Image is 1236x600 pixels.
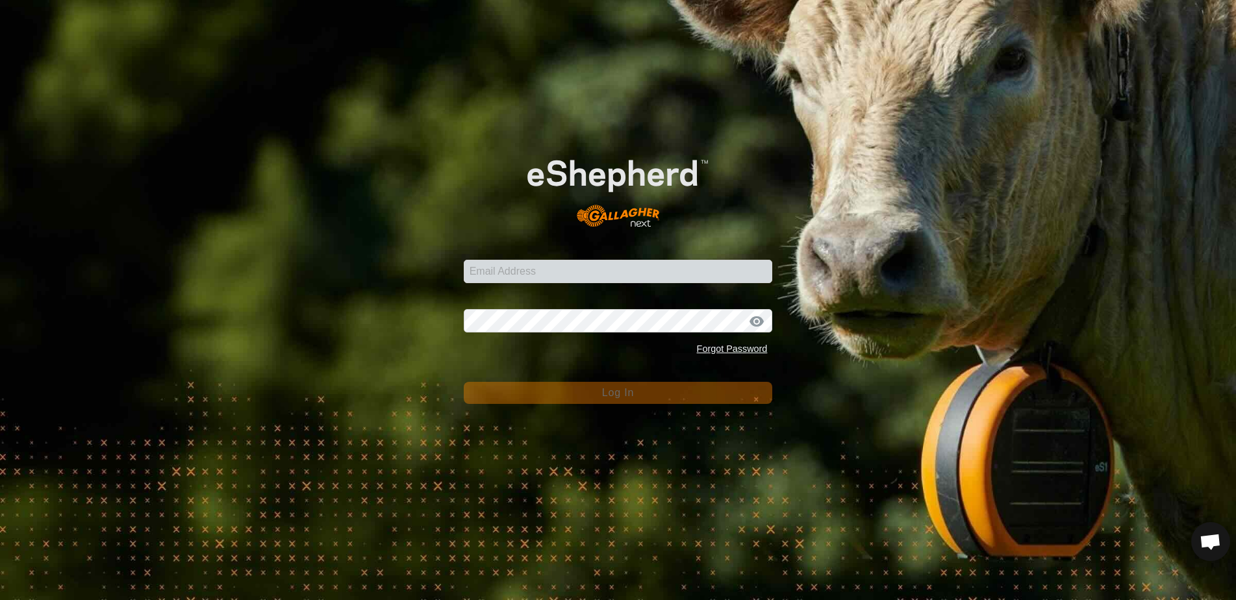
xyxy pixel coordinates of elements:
[494,134,742,239] img: E-shepherd Logo
[464,382,773,404] button: Log In
[1191,522,1230,561] a: Open chat
[602,387,634,398] span: Log In
[697,344,768,354] a: Forgot Password
[464,260,773,283] input: Email Address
